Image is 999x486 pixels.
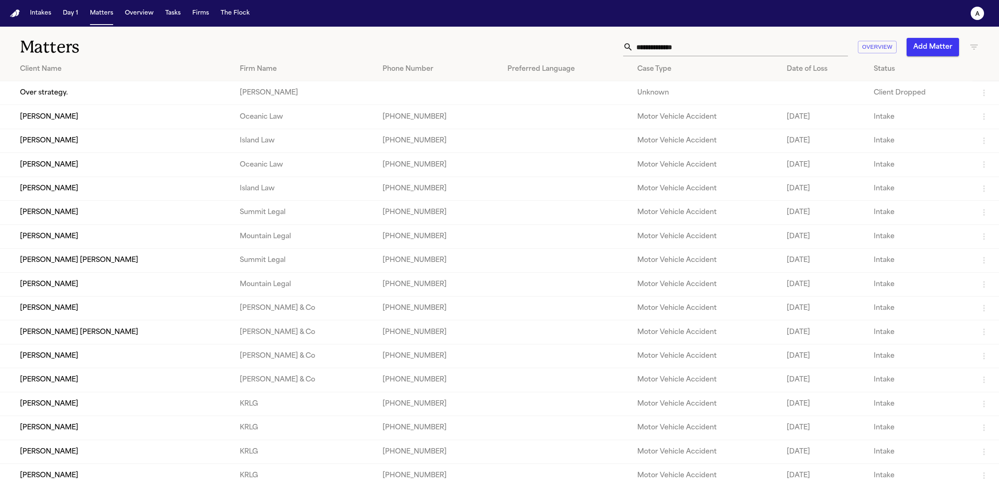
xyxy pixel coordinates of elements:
div: Date of Loss [787,64,860,74]
td: [PHONE_NUMBER] [376,201,500,224]
td: [PERSON_NAME] & Co [233,368,376,392]
td: Summit Legal [233,201,376,224]
button: Day 1 [60,6,82,21]
td: Intake [867,392,972,416]
td: [PERSON_NAME] & Co [233,320,376,344]
td: [DATE] [780,249,867,272]
td: Intake [867,368,972,392]
div: Status [874,64,966,74]
td: [DATE] [780,344,867,368]
button: Firms [189,6,212,21]
button: Add Matter [907,38,959,56]
td: Summit Legal [233,249,376,272]
div: Firm Name [240,64,369,74]
td: Intake [867,320,972,344]
td: Intake [867,201,972,224]
td: [DATE] [780,368,867,392]
button: The Flock [217,6,253,21]
td: [DATE] [780,201,867,224]
td: [DATE] [780,392,867,416]
td: Intake [867,416,972,440]
td: [PHONE_NUMBER] [376,153,500,177]
div: Client Name [20,64,226,74]
button: Intakes [27,6,55,21]
td: [PHONE_NUMBER] [376,320,500,344]
td: [DATE] [780,177,867,200]
td: [DATE] [780,272,867,296]
td: KRLG [233,416,376,440]
td: Motor Vehicle Accident [631,201,780,224]
td: Mountain Legal [233,272,376,296]
td: [DATE] [780,129,867,152]
td: [PERSON_NAME] [233,81,376,105]
td: Client Dropped [867,81,972,105]
td: Motor Vehicle Accident [631,368,780,392]
td: Intake [867,272,972,296]
a: Home [10,10,20,17]
td: Intake [867,440,972,464]
td: Intake [867,344,972,368]
td: [PHONE_NUMBER] [376,272,500,296]
div: Preferred Language [507,64,624,74]
td: KRLG [233,392,376,416]
td: [PHONE_NUMBER] [376,296,500,320]
td: Motor Vehicle Accident [631,296,780,320]
h1: Matters [20,37,308,57]
td: [DATE] [780,224,867,248]
td: Oceanic Law [233,105,376,129]
td: Intake [867,105,972,129]
td: Unknown [631,81,780,105]
td: Motor Vehicle Accident [631,105,780,129]
td: Intake [867,129,972,152]
button: Overview [122,6,157,21]
td: Motor Vehicle Accident [631,344,780,368]
td: Motor Vehicle Accident [631,153,780,177]
td: Intake [867,177,972,200]
button: Matters [87,6,117,21]
td: [DATE] [780,440,867,464]
td: Intake [867,224,972,248]
td: Motor Vehicle Accident [631,392,780,416]
td: KRLG [233,440,376,464]
td: Motor Vehicle Accident [631,177,780,200]
td: Motor Vehicle Accident [631,416,780,440]
img: Finch Logo [10,10,20,17]
button: Tasks [162,6,184,21]
td: Motor Vehicle Accident [631,224,780,248]
td: [PHONE_NUMBER] [376,440,500,464]
td: [DATE] [780,153,867,177]
td: Island Law [233,129,376,152]
td: Motor Vehicle Accident [631,129,780,152]
td: [PHONE_NUMBER] [376,224,500,248]
td: [DATE] [780,296,867,320]
td: [PERSON_NAME] & Co [233,344,376,368]
td: Mountain Legal [233,224,376,248]
td: [PHONE_NUMBER] [376,249,500,272]
td: [DATE] [780,320,867,344]
td: Intake [867,153,972,177]
td: [PHONE_NUMBER] [376,416,500,440]
td: [PHONE_NUMBER] [376,129,500,152]
td: Motor Vehicle Accident [631,440,780,464]
td: [PHONE_NUMBER] [376,344,500,368]
td: [PHONE_NUMBER] [376,105,500,129]
td: Intake [867,296,972,320]
td: [PHONE_NUMBER] [376,392,500,416]
td: [PHONE_NUMBER] [376,177,500,200]
td: Island Law [233,177,376,200]
td: Oceanic Law [233,153,376,177]
div: Phone Number [383,64,494,74]
td: Intake [867,249,972,272]
td: Motor Vehicle Accident [631,249,780,272]
td: [PERSON_NAME] & Co [233,296,376,320]
button: Overview [858,41,897,54]
td: Motor Vehicle Accident [631,272,780,296]
td: [DATE] [780,105,867,129]
td: Motor Vehicle Accident [631,320,780,344]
